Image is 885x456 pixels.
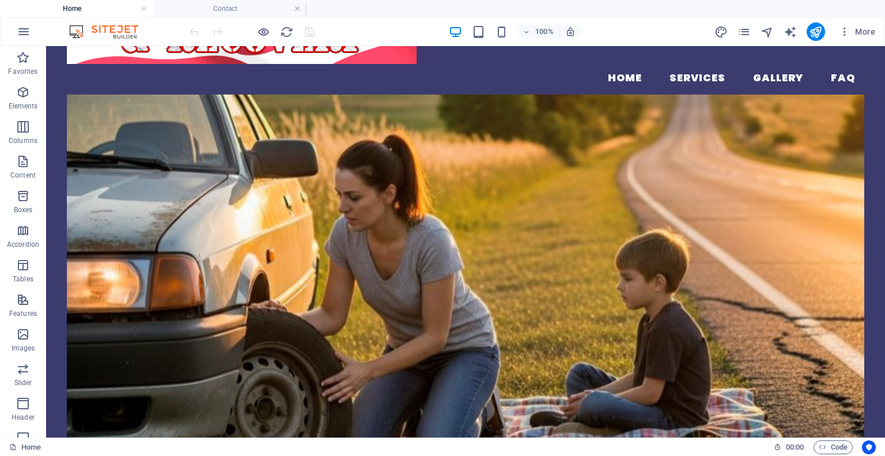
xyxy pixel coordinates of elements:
[714,25,728,39] button: design
[535,25,554,39] h6: 100%
[12,413,35,422] p: Header
[784,25,797,39] button: text_generator
[794,443,796,451] span: :
[814,440,853,454] button: Code
[761,25,774,39] button: navigator
[280,25,293,39] i: Reload page
[839,26,875,37] span: More
[737,25,751,39] i: Pages (Ctrl+Alt+S)
[256,25,270,39] button: Click here to leave preview mode and continue editing
[8,67,37,76] p: Favorites
[9,309,37,318] p: Features
[14,205,33,214] p: Boxes
[862,440,876,454] button: Usercentrics
[9,136,37,145] p: Columns
[819,440,848,454] span: Code
[786,440,804,454] span: 00 00
[807,22,825,41] button: publish
[153,2,307,15] h4: Contact
[7,240,39,249] p: Accordion
[66,25,153,39] img: Editor Logo
[774,440,804,454] h6: Session time
[737,25,751,39] button: pages
[9,440,41,454] a: Click to cancel selection. Double-click to open Pages
[9,101,38,111] p: Elements
[279,25,293,39] button: reload
[518,25,559,39] button: 100%
[834,22,880,41] button: More
[13,274,33,284] p: Tables
[12,344,35,353] p: Images
[10,171,36,180] p: Content
[565,27,576,37] i: On resize automatically adjust zoom level to fit chosen device.
[14,378,32,387] p: Slider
